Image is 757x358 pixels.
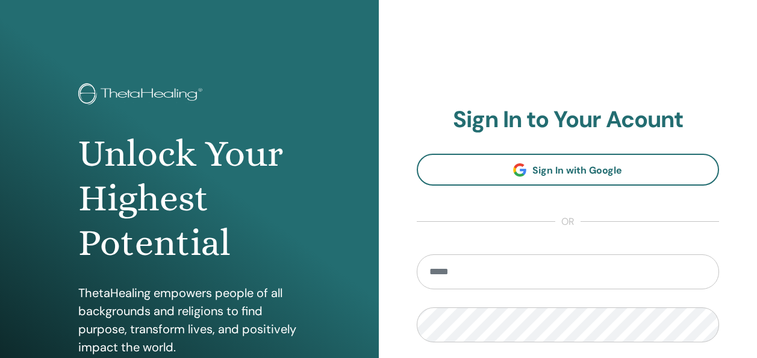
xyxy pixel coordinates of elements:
a: Sign In with Google [417,154,720,186]
h1: Unlock Your Highest Potential [78,131,301,266]
h2: Sign In to Your Acount [417,106,720,134]
span: Sign In with Google [532,164,622,177]
p: ThetaHealing empowers people of all backgrounds and religions to find purpose, transform lives, a... [78,284,301,356]
span: or [555,215,581,229]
